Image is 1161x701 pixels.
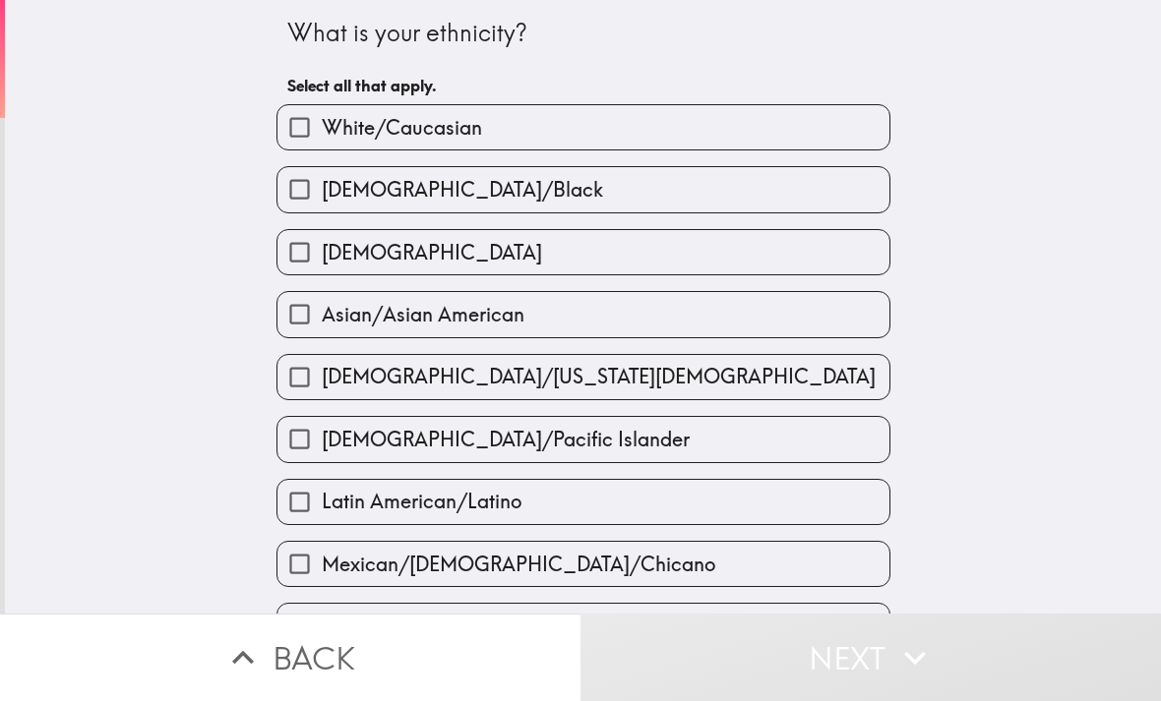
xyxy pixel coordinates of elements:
button: Next [580,613,1161,701]
button: [DEMOGRAPHIC_DATA]/[US_STATE][DEMOGRAPHIC_DATA] [277,355,889,399]
div: What is your ethnicity? [287,17,880,50]
span: Mexican/[DEMOGRAPHIC_DATA]/Chicano [322,551,715,578]
button: White/Caucasian [277,105,889,149]
h6: Select all that apply. [287,75,880,96]
span: [DEMOGRAPHIC_DATA]/Pacific Islander [322,426,690,453]
button: [DEMOGRAPHIC_DATA]/Pacific Islander [277,417,889,461]
button: Mexican/[DEMOGRAPHIC_DATA]/Chicano [277,542,889,586]
span: [DEMOGRAPHIC_DATA]/[US_STATE][DEMOGRAPHIC_DATA] [322,363,876,390]
button: Puerto Rican [277,604,889,648]
span: Latin American/Latino [322,488,521,515]
button: [DEMOGRAPHIC_DATA]/Black [277,167,889,211]
button: Asian/Asian American [277,292,889,336]
button: Latin American/Latino [277,480,889,524]
span: [DEMOGRAPHIC_DATA]/Black [322,176,603,204]
span: Asian/Asian American [322,301,524,328]
button: [DEMOGRAPHIC_DATA] [277,230,889,274]
span: [DEMOGRAPHIC_DATA] [322,239,542,266]
span: White/Caucasian [322,114,482,142]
